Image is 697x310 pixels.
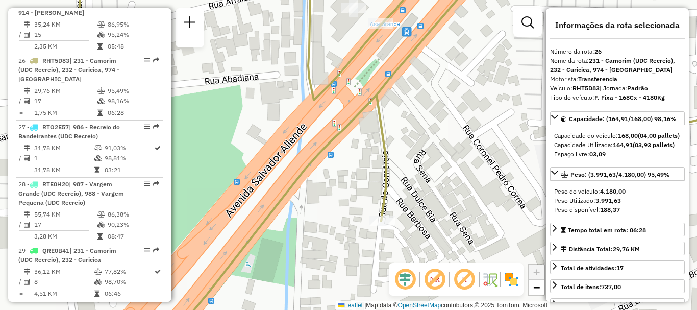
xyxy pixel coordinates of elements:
[561,282,621,292] div: Total de itens:
[364,302,366,309] span: |
[550,167,685,181] a: Peso: (3.991,63/4.180,00) 95,49%
[393,267,417,292] span: Ocultar deslocamento
[104,153,154,163] td: 98,81%
[550,47,685,56] div: Número da rota:
[42,57,69,64] span: RHT5D83
[568,226,646,234] span: Tempo total em rota: 06:28
[18,30,23,40] td: /
[107,41,159,52] td: 05:48
[24,88,30,94] i: Distância Total
[34,19,97,30] td: 35,24 KM
[554,196,681,205] div: Peso Utilizado:
[34,277,94,287] td: 8
[104,277,154,287] td: 98,70%
[97,98,105,104] i: % de utilização da cubagem
[613,141,633,149] strong: 164,91
[572,84,600,92] strong: RHT5D83
[554,131,681,140] div: Capacidade do veículo:
[97,233,103,240] i: Tempo total em rota
[24,98,30,104] i: Total de Atividades
[550,183,685,219] div: Peso: (3.991,63/4.180,00) 95,49%
[550,84,685,93] div: Veículo:
[180,12,200,35] a: Nova sessão e pesquisa
[398,302,441,309] a: OpenStreetMap
[34,209,97,220] td: 55,74 KM
[18,123,120,140] span: | 986 - Recreio do Bandeirantes (UDC Recreio)
[18,123,120,140] span: 27 -
[107,231,159,242] td: 08:47
[550,242,685,255] a: Distância Total:29,76 KM
[24,155,30,161] i: Total de Atividades
[34,220,97,230] td: 17
[144,124,150,130] em: Opções
[601,283,621,291] strong: 737,00
[42,180,69,188] span: RTE0H20
[107,96,159,106] td: 98,16%
[600,206,620,213] strong: 188,37
[633,141,675,149] strong: (03,93 pallets)
[533,266,540,278] span: +
[503,271,519,288] img: Exibir/Ocultar setores
[533,281,540,294] span: −
[104,289,154,299] td: 06:46
[107,108,159,118] td: 06:28
[34,153,94,163] td: 1
[18,289,23,299] td: =
[561,245,640,254] div: Distância Total:
[18,96,23,106] td: /
[616,264,624,272] strong: 17
[550,20,685,30] h4: Informações da rota selecionada
[107,86,159,96] td: 95,49%
[422,267,447,292] span: Exibir NR
[144,57,150,63] em: Opções
[595,197,621,204] strong: 3.991,63
[34,289,94,299] td: 4,51 KM
[550,56,685,75] div: Nome da rota:
[42,247,69,254] span: QRE0B41
[97,110,103,116] i: Tempo total em rota
[144,247,150,253] em: Opções
[18,231,23,242] td: =
[569,115,677,123] span: Capacidade: (164,91/168,00) 98,16%
[107,209,159,220] td: 86,38%
[618,132,638,139] strong: 168,00
[482,271,498,288] img: Fluxo de ruas
[34,41,97,52] td: 2,35 KM
[94,155,102,161] i: % de utilização da cubagem
[104,165,154,175] td: 03:21
[97,222,105,228] i: % de utilização da cubagem
[34,267,94,277] td: 36,12 KM
[627,84,648,92] strong: Padrão
[107,220,159,230] td: 90,23%
[153,181,159,187] em: Rota exportada
[18,247,116,264] span: | 231 - Camorim (UDC Recreio), 232 - Curicica
[144,181,150,187] em: Opções
[550,111,685,125] a: Capacidade: (164,91/168,00) 98,16%
[638,132,680,139] strong: (04,00 pallets)
[18,57,119,83] span: | 231 - Camorim (UDC Recreio), 232 - Curicica, 974 - [GEOGRAPHIC_DATA]
[589,150,606,158] strong: 03,09
[97,21,105,28] i: % de utilização do peso
[34,86,97,96] td: 29,76 KM
[155,269,161,275] i: Rota otimizada
[554,187,626,195] span: Peso do veículo:
[97,32,105,38] i: % de utilização da cubagem
[550,223,685,236] a: Tempo total em rota: 06:28
[554,140,681,150] div: Capacidade Utilizada:
[600,84,648,92] span: | Jornada:
[550,260,685,274] a: Total de atividades:17
[18,180,124,206] span: 28 -
[550,279,685,293] a: Total de itens:737,00
[94,279,102,285] i: % de utilização da cubagem
[97,88,105,94] i: % de utilização do peso
[42,123,69,131] span: RTO2E57
[24,279,30,285] i: Total de Atividades
[94,291,99,297] i: Tempo total em rota
[24,21,30,28] i: Distância Total
[550,127,685,163] div: Capacidade: (164,91/168,00) 98,16%
[94,167,99,173] i: Tempo total em rota
[18,153,23,163] td: /
[561,264,624,272] span: Total de atividades:
[155,145,161,151] i: Rota otimizada
[18,220,23,230] td: /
